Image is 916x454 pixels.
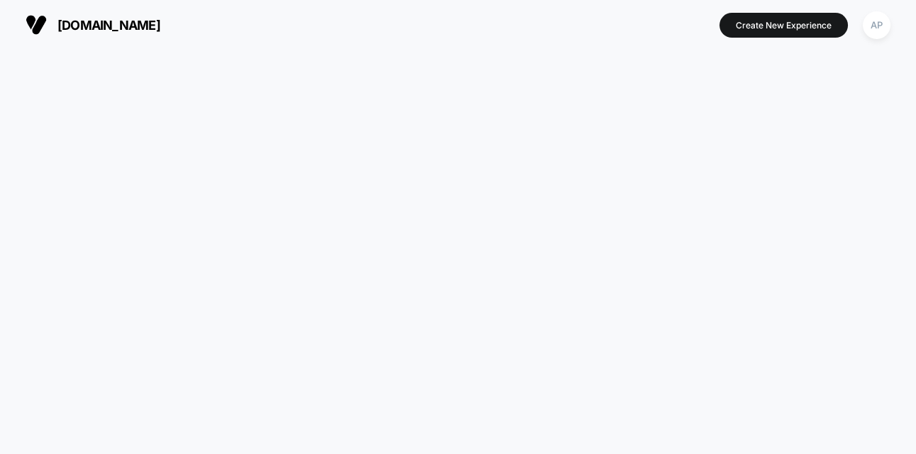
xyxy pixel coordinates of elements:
button: Create New Experience [719,13,848,38]
button: [DOMAIN_NAME] [21,13,165,36]
button: AP [859,11,895,40]
div: AP [863,11,890,39]
span: [DOMAIN_NAME] [57,18,160,33]
img: Visually logo [26,14,47,36]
